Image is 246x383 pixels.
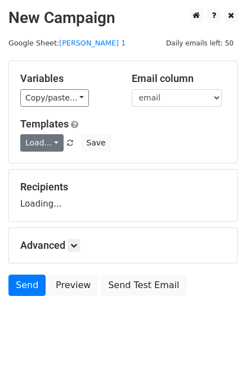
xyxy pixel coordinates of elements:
[8,8,238,28] h2: New Campaign
[81,134,110,152] button: Save
[101,275,186,296] a: Send Test Email
[48,275,98,296] a: Preview
[162,39,238,47] a: Daily emails left: 50
[8,275,46,296] a: Send
[20,239,226,252] h5: Advanced
[20,134,64,152] a: Load...
[132,72,226,85] h5: Email column
[8,39,126,47] small: Google Sheet:
[20,72,115,85] h5: Variables
[20,118,69,130] a: Templates
[20,89,89,107] a: Copy/paste...
[162,37,238,49] span: Daily emails left: 50
[20,181,226,210] div: Loading...
[59,39,126,47] a: [PERSON_NAME] 1
[20,181,226,193] h5: Recipients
